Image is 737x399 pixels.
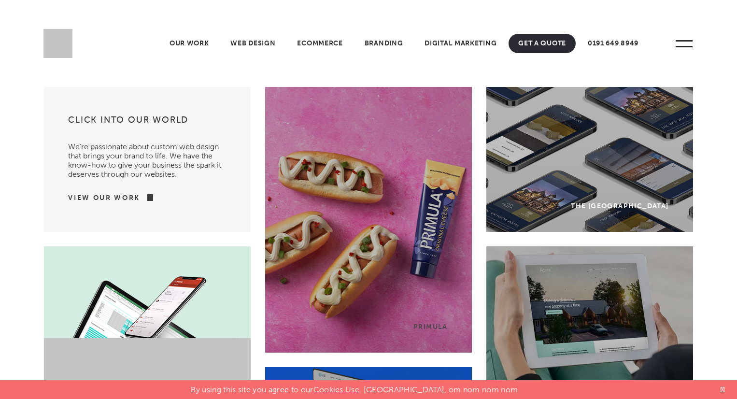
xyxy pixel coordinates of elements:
a: The [GEOGRAPHIC_DATA] [486,87,693,232]
p: By using this site you agree to our . [GEOGRAPHIC_DATA], om nom nom nom [191,380,518,394]
a: Our Work [160,34,219,53]
p: We’re passionate about custom web design that brings your brand to life. We have the know-how to ... [68,132,227,179]
a: Cookies Use [313,385,360,394]
img: Sleeky Web Design Newcastle [43,29,72,58]
a: Web Design [221,34,285,53]
a: Get A Quote [509,34,576,53]
a: 0191 649 8949 [578,34,648,53]
a: View Our Work [68,193,140,203]
h3: Click into our world [68,114,227,132]
a: Branding [355,34,413,53]
a: Digital Marketing [415,34,506,53]
img: arrow [140,194,153,201]
div: Primula [413,323,448,331]
a: Ecommerce [287,34,352,53]
div: The [GEOGRAPHIC_DATA] [571,202,668,210]
a: Primula [265,87,472,353]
